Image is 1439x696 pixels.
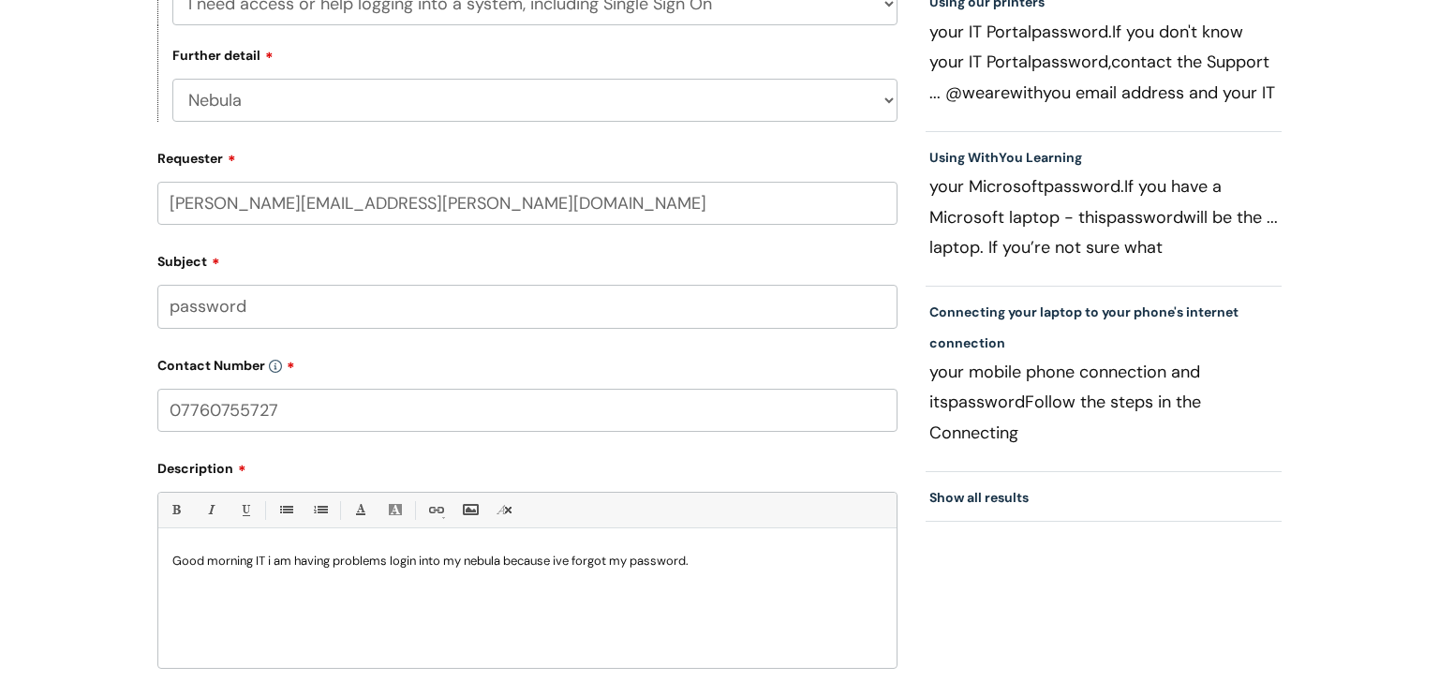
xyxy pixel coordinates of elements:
a: Back Color [383,498,407,522]
a: Using WithYou Learning [929,149,1082,166]
a: Link [423,498,447,522]
label: Subject [157,247,898,270]
span: password, [1031,51,1111,73]
a: Show all results [929,489,1029,506]
a: • Unordered List (Ctrl-Shift-7) [274,498,297,522]
span: password. [1044,175,1124,198]
a: Font Color [349,498,372,522]
a: Underline(Ctrl-U) [233,498,257,522]
p: Good morning IT i am having problems login into my nebula because ive forgot my password. [172,553,883,570]
label: Description [157,454,898,477]
p: your IT Portal If you don't know your IT Portal contact the Support ... @wearewithyou email addre... [929,17,1278,107]
p: your mobile phone connection and its Follow the steps in the Connecting [929,357,1278,447]
a: Remove formatting (Ctrl-\) [493,498,516,522]
label: Further detail [172,45,274,64]
a: Connecting your laptop to your phone's internet connection [929,304,1239,350]
a: Insert Image... [458,498,482,522]
img: info-icon.svg [269,360,282,373]
span: password. [1031,21,1112,43]
span: password [1106,206,1183,229]
a: Bold (Ctrl-B) [164,498,187,522]
label: Requester [157,144,898,167]
span: password [948,391,1025,413]
a: Italic (Ctrl-I) [199,498,222,522]
label: Contact Number [157,351,898,374]
a: 1. Ordered List (Ctrl-Shift-8) [308,498,332,522]
p: your Microsoft If you have a Microsoft laptop - this will be the ... laptop. If you’re not sure w... [929,171,1278,261]
input: Email [157,182,898,225]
